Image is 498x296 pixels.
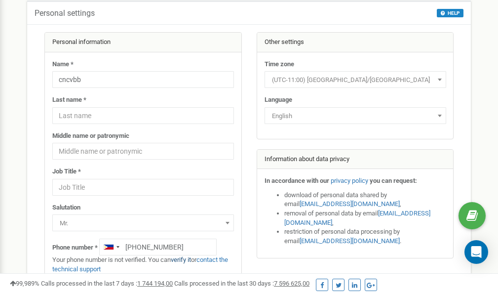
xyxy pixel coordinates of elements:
[41,280,173,287] span: Calls processed in the last 7 days :
[52,167,81,176] label: Job Title *
[52,243,98,253] label: Phone number *
[52,107,234,124] input: Last name
[265,95,292,105] label: Language
[10,280,39,287] span: 99,989%
[45,33,241,52] div: Personal information
[265,60,294,69] label: Time zone
[52,95,86,105] label: Last name *
[171,256,191,263] a: verify it
[52,60,74,69] label: Name *
[257,150,454,169] div: Information about data privacy
[284,209,446,227] li: removal of personal data by email ,
[268,73,443,87] span: (UTC-11:00) Pacific/Midway
[100,239,122,255] div: Telephone country code
[52,71,234,88] input: Name
[284,191,446,209] li: download of personal data shared by email ,
[257,33,454,52] div: Other settings
[56,216,230,230] span: Mr.
[52,255,234,274] p: Your phone number is not verified. You can or
[137,280,173,287] u: 1 744 194,00
[52,203,80,212] label: Salutation
[52,214,234,231] span: Mr.
[300,200,400,208] a: [EMAIL_ADDRESS][DOMAIN_NAME]
[370,177,417,184] strong: you can request:
[174,280,309,287] span: Calls processed in the last 30 days :
[284,227,446,246] li: restriction of personal data processing by email .
[52,256,228,273] a: contact the technical support
[52,179,234,196] input: Job Title
[99,239,217,255] input: +1-800-555-55-55
[265,107,446,124] span: English
[52,143,234,160] input: Middle name or patronymic
[268,109,443,123] span: English
[274,280,309,287] u: 7 596 625,00
[265,177,329,184] strong: In accordance with our
[284,210,430,226] a: [EMAIL_ADDRESS][DOMAIN_NAME]
[52,131,129,141] label: Middle name or patronymic
[437,9,463,17] button: HELP
[331,177,368,184] a: privacy policy
[300,237,400,245] a: [EMAIL_ADDRESS][DOMAIN_NAME]
[464,240,488,264] div: Open Intercom Messenger
[265,71,446,88] span: (UTC-11:00) Pacific/Midway
[35,9,95,18] h5: Personal settings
